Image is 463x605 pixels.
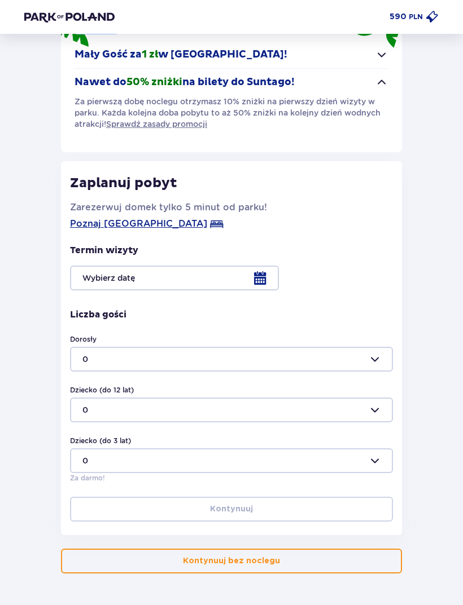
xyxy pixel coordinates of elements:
[75,48,287,61] p: Mały Gość za w [GEOGRAPHIC_DATA]!
[70,244,138,257] p: Termin wizyty
[70,497,393,522] button: Kontynuuj
[75,96,388,130] p: Za pierwszą dobę noclegu otrzymasz 10% zniżki na pierwszy dzień wizyty w parku. Każda kolejna dob...
[70,385,134,395] label: Dziecko (do 12 lat)
[390,11,407,23] p: 590
[75,69,388,96] button: Nawet do50% zniżkina bilety do Suntago!
[70,201,267,214] p: Zarezerwuj domek tylko 5 minut od parku!
[183,555,280,567] p: Kontynuuj bez noclegu
[106,118,207,130] a: Sprawdź zasady promocji
[75,41,388,68] button: Mały Gość za1 złw [GEOGRAPHIC_DATA]!
[70,334,97,345] label: Dorosły
[75,96,388,130] div: Nawet do50% zniżkina bilety do Suntago!
[70,175,177,192] p: Zaplanuj pobyt
[126,76,182,89] span: 50% zniżki
[70,308,126,321] p: Liczba gości
[142,48,158,61] span: 1 zł
[75,76,295,89] p: Nawet do na bilety do Suntago!
[24,11,115,23] img: Park of Poland logo
[61,549,402,573] button: Kontynuuj bez noclegu
[70,473,105,483] p: Za darmo!
[70,436,131,446] label: Dziecko (do 3 lat)
[409,12,423,22] p: PLN
[70,217,207,231] a: Poznaj [GEOGRAPHIC_DATA]
[210,504,253,515] p: Kontynuuj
